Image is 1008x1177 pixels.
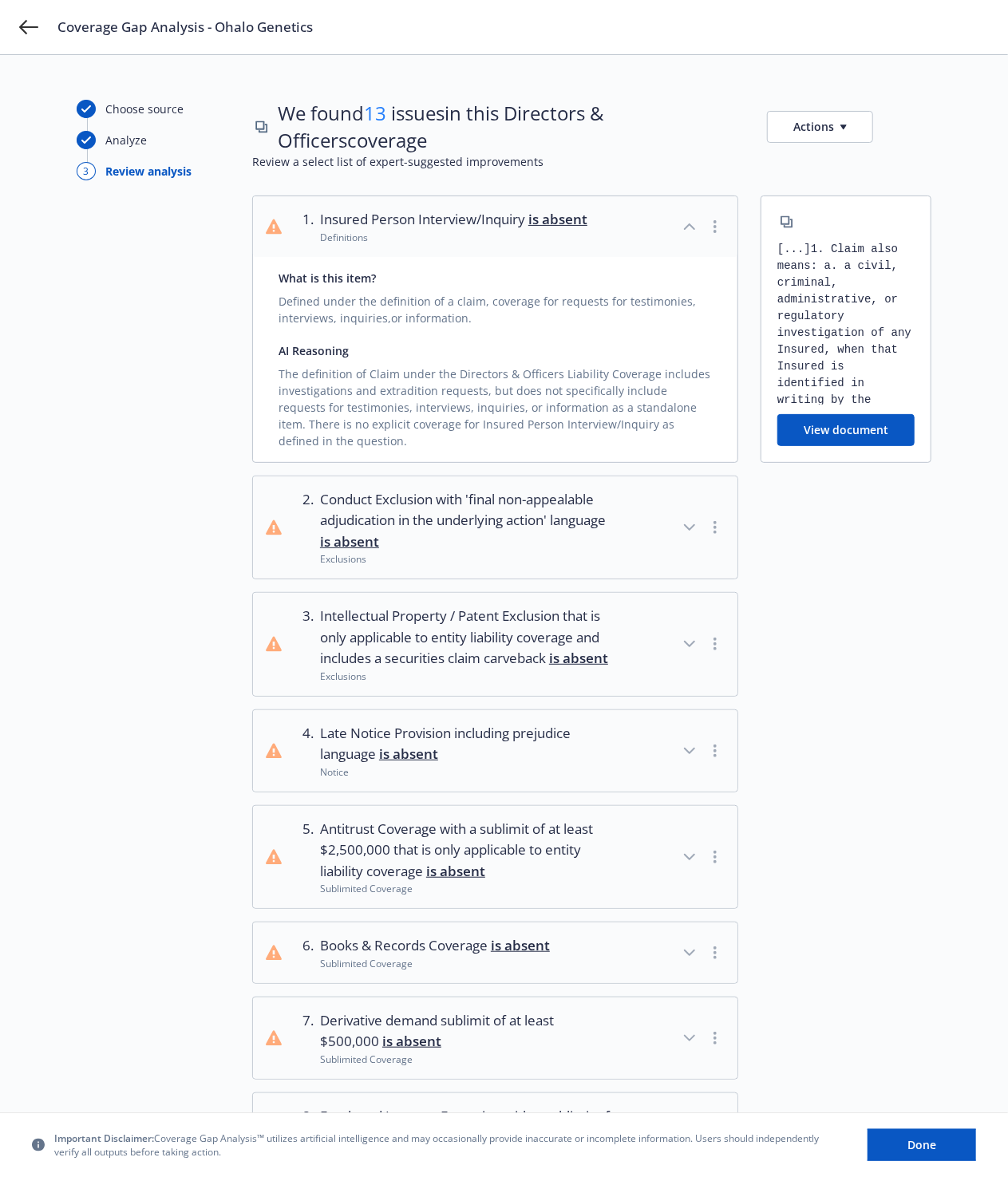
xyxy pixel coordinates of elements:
[320,935,550,956] span: Books & Records Coverage
[868,1129,976,1161] button: Done
[294,819,314,895] div: 5 .
[382,1032,441,1050] span: is absent
[253,593,737,695] button: 3.Intellectual Property / Patent Exclusion that is only applicable to entity liability coverage a...
[320,957,550,970] div: Sublimited Coverage
[320,532,379,551] span: is absent
[320,723,610,765] span: Late Notice Provision including prejudice language
[549,649,608,667] span: is absent
[253,806,737,908] button: 5.Antitrust Coverage with a sublimit of at least $2,500,000 that is only applicable to entity lia...
[279,342,712,359] div: AI Reasoning
[105,132,147,148] div: Analyze
[364,100,386,126] span: 13
[253,922,737,983] button: 6.Books & Records Coverage is absentSublimited Coverage
[491,936,550,954] span: is absent
[320,231,587,244] div: Definitions
[105,101,184,117] div: Choose source
[294,606,314,682] div: 3 .
[279,359,712,449] div: The definition of Claim under the Directors & Officers Liability Coverage includes investigations...
[426,862,485,880] span: is absent
[279,286,712,326] div: Defined under the definition of a claim, coverage for requests for testimonies, interviews, inqui...
[253,476,737,579] button: 2.Conduct Exclusion with 'final non-appealable adjudication in the underlying action' language is...
[320,489,610,552] span: Conduct Exclusion with 'final non-appealable adjudication in the underlying action' language
[294,1010,314,1066] div: 7 .
[253,1093,737,1175] button: 8.Employed Lawyers Extension with a sublimit of at least $1,000,000 is absentSublimited Coverage
[54,1132,154,1145] span: Important Disclaimer:
[379,745,438,763] span: is absent
[294,723,314,779] div: 4 .
[320,209,587,230] span: Insured Person Interview/Inquiry
[253,710,737,792] button: 4.Late Notice Provision including prejudice language is absentNotice
[294,1106,314,1162] div: 8 .
[320,1053,610,1066] div: Sublimited Coverage
[252,153,931,170] span: Review a select list of expert-suggested improvements
[320,552,610,566] div: Exclusions
[253,196,737,257] button: 1.Insured Person Interview/Inquiry is absentDefinitions
[320,606,610,669] span: Intellectual Property / Patent Exclusion that is only applicable to entity liability coverage and...
[528,210,587,228] span: is absent
[767,100,873,153] button: Actions
[907,1137,936,1152] span: Done
[54,1132,842,1159] span: Coverage Gap Analysis™ utilizes artificial intelligence and may occasionally provide inaccurate o...
[279,270,712,286] div: What is this item?
[320,669,610,683] div: Exclusions
[294,935,314,970] div: 6 .
[57,18,313,37] span: Coverage Gap Analysis - Ohalo Genetics
[294,489,314,566] div: 2 .
[320,1010,610,1053] span: Derivative demand sublimit of at least $500,000
[253,997,737,1079] button: 7.Derivative demand sublimit of at least $500,000 is absentSublimited Coverage
[294,209,314,244] div: 1 .
[77,162,96,180] div: 3
[777,241,915,405] div: [...] 1. Claim also means: a. a civil, criminal, administrative, or regulatory investigation of a...
[320,765,610,779] div: Notice
[320,819,610,882] span: Antitrust Coverage with a sublimit of at least $2,500,000 that is only applicable to entity liabi...
[278,100,745,153] span: We found issues in this Directors & Officers coverage
[105,163,192,180] div: Review analysis
[767,111,873,143] button: Actions
[777,414,915,446] button: View document
[320,1106,610,1148] span: Employed Lawyers Extension with a sublimit of at least $1,000,000
[320,882,610,895] div: Sublimited Coverage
